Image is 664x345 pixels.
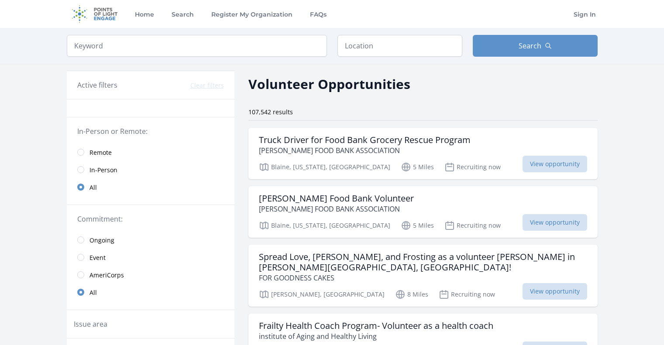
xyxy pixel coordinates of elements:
a: Spread Love, [PERSON_NAME], and Frosting as a volunteer [PERSON_NAME] in [PERSON_NAME][GEOGRAPHIC... [248,245,598,307]
p: Blaine, [US_STATE], [GEOGRAPHIC_DATA] [259,162,390,172]
a: Remote [67,143,234,161]
button: Clear filters [190,81,224,90]
p: FOR GOODNESS CAKES [259,273,587,283]
p: [PERSON_NAME], [GEOGRAPHIC_DATA] [259,289,385,300]
p: [PERSON_NAME] FOOD BANK ASSOCIATION [259,204,414,214]
a: In-Person [67,161,234,178]
p: Recruiting now [444,220,501,231]
p: 5 Miles [401,220,434,231]
span: AmeriCorps [89,271,124,280]
h3: Truck Driver for Food Bank Grocery Rescue Program [259,135,471,145]
h3: [PERSON_NAME] Food Bank Volunteer [259,193,414,204]
p: institute of Aging and Healthy Living [259,331,493,342]
span: Event [89,253,106,262]
p: [PERSON_NAME] FOOD BANK ASSOCIATION [259,145,471,156]
p: Recruiting now [439,289,495,300]
legend: Issue area [74,319,107,329]
h2: Volunteer Opportunities [248,74,410,94]
span: View opportunity [523,156,587,172]
span: All [89,183,97,192]
h3: Frailty Health Coach Program- Volunteer as a health coach [259,321,493,331]
span: In-Person [89,166,117,174]
a: [PERSON_NAME] Food Bank Volunteer [PERSON_NAME] FOOD BANK ASSOCIATION Blaine, [US_STATE], [GEOGRA... [248,186,598,238]
span: Search [519,41,541,51]
span: Remote [89,148,112,157]
a: All [67,284,234,301]
legend: Commitment: [77,214,224,224]
input: Keyword [67,35,327,57]
p: 8 Miles [395,289,428,300]
span: View opportunity [523,283,587,300]
a: Truck Driver for Food Bank Grocery Rescue Program [PERSON_NAME] FOOD BANK ASSOCIATION Blaine, [US... [248,128,598,179]
p: 5 Miles [401,162,434,172]
a: Ongoing [67,231,234,249]
span: Ongoing [89,236,114,245]
p: Blaine, [US_STATE], [GEOGRAPHIC_DATA] [259,220,390,231]
input: Location [337,35,462,57]
button: Search [473,35,598,57]
h3: Spread Love, [PERSON_NAME], and Frosting as a volunteer [PERSON_NAME] in [PERSON_NAME][GEOGRAPHIC... [259,252,587,273]
legend: In-Person or Remote: [77,126,224,137]
a: AmeriCorps [67,266,234,284]
p: Recruiting now [444,162,501,172]
span: View opportunity [523,214,587,231]
a: Event [67,249,234,266]
h3: Active filters [77,80,117,90]
span: All [89,288,97,297]
a: All [67,178,234,196]
span: 107,542 results [248,108,293,116]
